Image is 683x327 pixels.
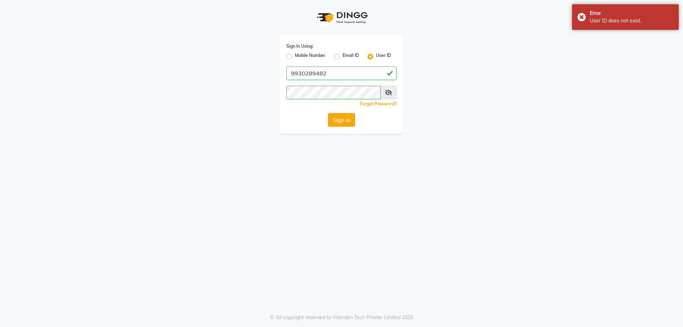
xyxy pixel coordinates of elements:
a: Forgot Password? [360,101,397,106]
input: Username [286,67,397,80]
button: Sign In [328,113,355,127]
div: User ID does not exist. [590,17,673,25]
label: User ID [376,52,391,61]
input: Username [286,86,381,99]
div: Error [590,10,673,17]
img: logo1.svg [313,7,370,28]
label: Sign In Using: [286,43,313,49]
label: Mobile Number [295,52,325,61]
label: Email ID [343,52,359,61]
